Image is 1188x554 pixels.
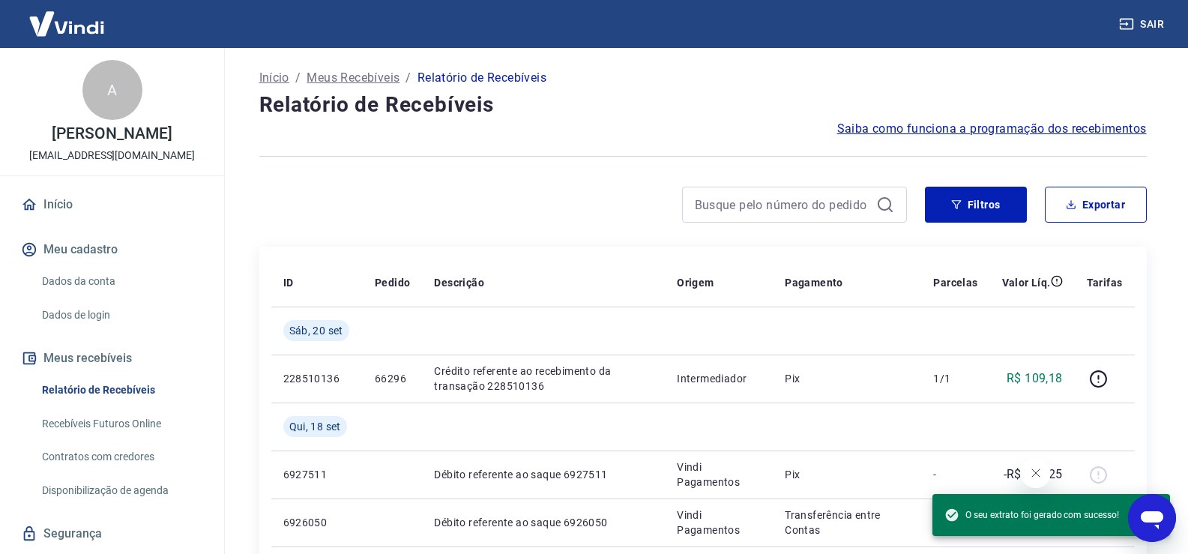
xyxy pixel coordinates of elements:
[283,515,351,530] p: 6926050
[785,508,909,538] p: Transferência entre Contas
[1002,275,1051,290] p: Valor Líq.
[837,120,1147,138] a: Saiba como funciona a programação dos recebimentos
[695,193,870,216] input: Busque pelo número do pedido
[434,364,653,394] p: Crédito referente ao recebimento da transação 228510136
[289,419,341,434] span: Qui, 18 set
[925,187,1027,223] button: Filtros
[1087,275,1123,290] p: Tarifas
[375,275,410,290] p: Pedido
[417,69,546,87] p: Relatório de Recebíveis
[9,10,126,22] span: Olá! Precisa de ajuda?
[434,275,484,290] p: Descrição
[283,275,294,290] p: ID
[18,1,115,46] img: Vindi
[1007,370,1063,388] p: R$ 109,18
[785,275,843,290] p: Pagamento
[259,69,289,87] a: Início
[434,467,653,482] p: Débito referente ao saque 6927511
[405,69,411,87] p: /
[434,515,653,530] p: Débito referente ao saque 6926050
[18,233,206,266] button: Meu cadastro
[933,371,977,386] p: 1/1
[36,409,206,439] a: Recebíveis Futuros Online
[785,467,909,482] p: Pix
[18,517,206,550] a: Segurança
[18,188,206,221] a: Início
[29,148,195,163] p: [EMAIL_ADDRESS][DOMAIN_NAME]
[944,508,1119,523] span: O seu extrato foi gerado com sucesso!
[82,60,142,120] div: A
[677,371,761,386] p: Intermediador
[52,126,172,142] p: [PERSON_NAME]
[289,323,343,338] span: Sáb, 20 set
[36,375,206,406] a: Relatório de Recebíveis
[283,467,351,482] p: 6927511
[307,69,399,87] a: Meus Recebíveis
[36,442,206,472] a: Contratos com credores
[933,467,977,482] p: -
[36,266,206,297] a: Dados da conta
[1116,10,1170,38] button: Sair
[1004,466,1063,484] p: -R$ 267,25
[933,275,977,290] p: Parcelas
[259,90,1147,120] h4: Relatório de Recebíveis
[785,371,909,386] p: Pix
[295,69,301,87] p: /
[1128,494,1176,542] iframe: Botão para abrir a janela de mensagens
[36,300,206,331] a: Dados de login
[677,508,761,538] p: Vindi Pagamentos
[375,371,410,386] p: 66296
[36,475,206,506] a: Disponibilização de agenda
[283,371,351,386] p: 228510136
[1021,458,1051,488] iframe: Fechar mensagem
[677,275,714,290] p: Origem
[1045,187,1147,223] button: Exportar
[677,460,761,490] p: Vindi Pagamentos
[18,342,206,375] button: Meus recebíveis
